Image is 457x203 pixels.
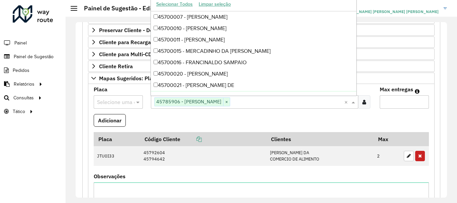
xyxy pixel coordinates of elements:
[14,81,34,88] span: Relatórios
[151,23,356,34] div: 45700010 - [PERSON_NAME]
[380,85,413,93] label: Max entregas
[77,5,183,12] h2: Painel de Sugestão - Editar registro
[94,114,126,127] button: Adicionar
[155,98,223,106] span: 45785906 - [PERSON_NAME]
[99,76,178,81] span: Mapas Sugeridos: Placa-Cliente
[99,27,235,33] span: Preservar Cliente - Devem ficar no buffer, não roteirizar
[99,52,193,57] span: Cliente para Multi-CDD/Internalização
[13,67,29,74] span: Pedidos
[13,94,34,101] span: Consultas
[14,53,54,60] span: Painel de Sugestão
[88,24,435,36] a: Preservar Cliente - Devem ficar no buffer, não roteirizar
[180,136,202,142] a: Copiar
[99,39,151,45] span: Cliente para Recarga
[94,172,125,180] label: Observações
[94,85,107,93] label: Placa
[94,132,140,146] th: Placa
[374,132,400,146] th: Max
[151,57,356,68] div: 45700016 - FRANCINALDO SAMPAIO
[94,146,140,166] td: JTU0I33
[99,64,133,69] span: Cliente Retira
[223,98,230,106] span: ×
[140,146,266,166] td: 45792604 45794642
[151,11,356,23] div: 45700007 - [PERSON_NAME]
[266,146,373,166] td: [PERSON_NAME] DA COMERCIO DE ALIMENTO
[151,45,356,57] div: 45700015 - MERCADINHO DA [PERSON_NAME]
[88,48,435,60] a: Cliente para Multi-CDD/Internalização
[339,9,439,15] span: [PERSON_NAME] [PERSON_NAME] [PERSON_NAME]
[14,39,27,46] span: Painel
[374,146,400,166] td: 2
[88,73,435,84] a: Mapas Sugeridos: Placa-Cliente
[13,108,25,115] span: Tático
[415,89,420,94] em: Máximo de clientes que serão colocados na mesma rota com os clientes informados
[151,34,356,45] div: 45700011 - [PERSON_NAME]
[151,91,356,102] div: 45700023 - [PERSON_NAME] FRIGORIFICO SUPERMERCADO
[88,36,435,48] a: Cliente para Recarga
[266,132,373,146] th: Clientes
[88,61,435,72] a: Cliente Retira
[140,132,266,146] th: Código Cliente
[339,2,439,8] h3: JOAO
[151,80,356,91] div: 45700021 - [PERSON_NAME] DE
[344,98,350,106] span: Clear all
[151,68,356,80] div: 45700020 - [PERSON_NAME]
